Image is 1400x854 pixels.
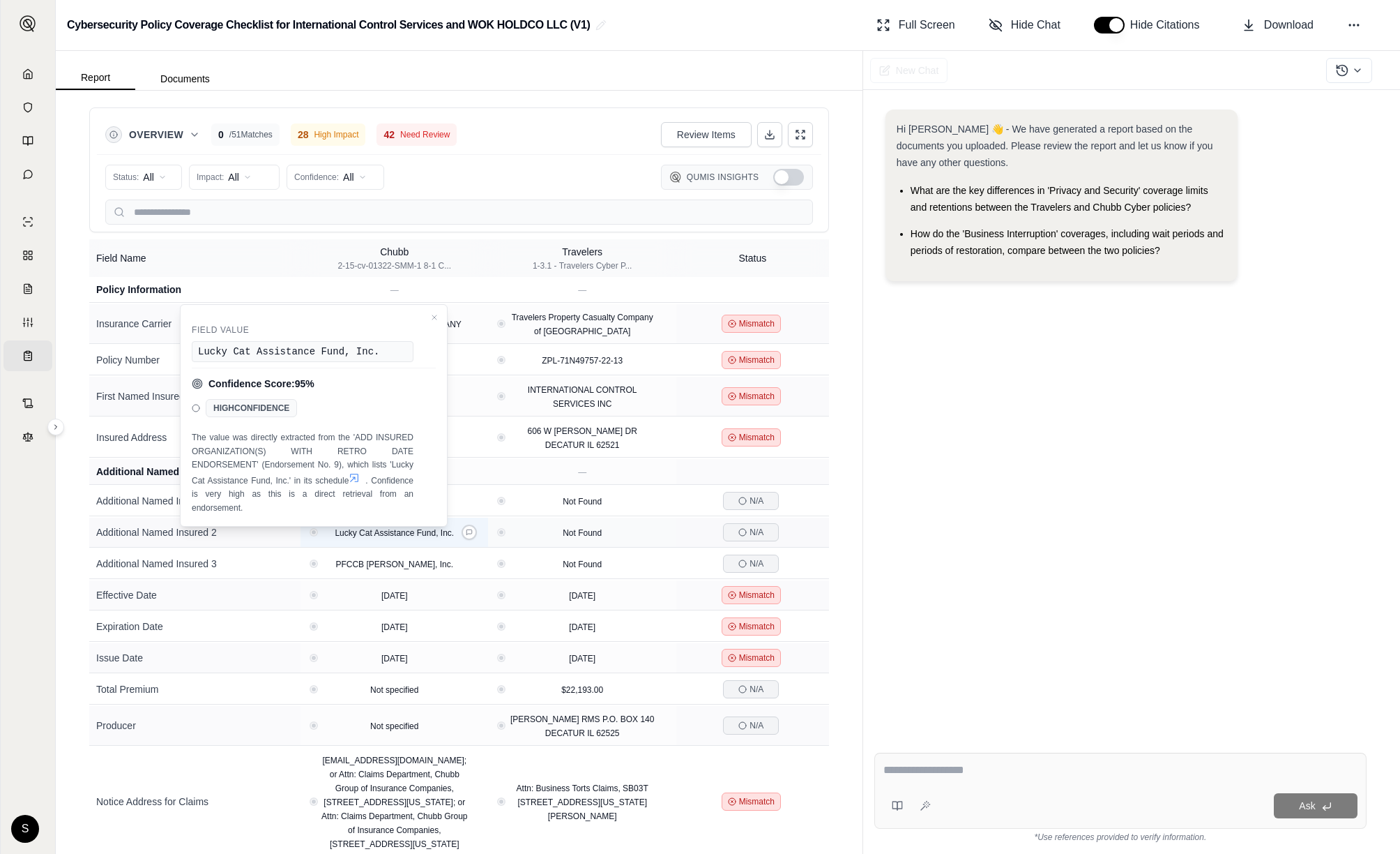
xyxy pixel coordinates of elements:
[911,228,1224,256] span: How do the 'Business Interruption' coverages, including wait periods and periods of restoration, ...
[96,651,294,665] div: Issue Date
[569,591,595,601] span: [DATE]
[739,354,775,366] span: Mismatch
[96,795,294,809] div: Notice Address for Claims
[499,687,503,691] button: View confidence details
[788,122,813,147] button: Expand Table
[578,467,586,477] span: —
[499,322,503,326] button: View confidence details
[335,560,453,569] span: PFCCB [PERSON_NAME], Inc.
[563,528,602,538] span: Not Found
[499,562,503,566] button: View confidence details
[542,356,623,366] span: ZPL-71N49757-22-13
[750,558,763,569] span: N/A
[563,560,602,569] span: Not Found
[381,591,408,601] span: [DATE]
[739,796,775,807] span: Mismatch
[192,341,413,362] div: Lucky Cat Assistance Fund, Inc.
[312,800,316,804] button: View confidence details
[510,714,655,738] span: [PERSON_NAME] RMS P.O. BOX 140 DECATUR IL 62525
[343,170,354,184] span: All
[676,239,829,277] th: Status
[113,172,139,183] span: Status:
[750,684,763,695] span: N/A
[750,720,763,731] span: N/A
[757,122,782,147] button: Download Excel
[3,388,52,419] a: Contract Analysis
[312,724,316,728] button: View confidence details
[528,385,637,409] span: INTERNATIONAL CONTROL SERVICES INC
[96,353,294,367] div: Policy Number
[287,165,384,190] button: Confidence:All
[1274,793,1357,818] button: Ask
[3,59,52,89] a: Home
[499,656,503,660] button: View confidence details
[1299,800,1315,811] span: Ask
[1236,11,1319,39] button: Download
[312,530,316,534] button: View confidence details
[47,419,64,435] button: Expand sidebar
[312,656,316,660] button: View confidence details
[517,784,648,821] span: Attn: Business Torts Claims, SB03T [STREET_ADDRESS][US_STATE][PERSON_NAME]
[871,11,961,39] button: Full Screen
[96,317,294,331] div: Insurance Carrier
[135,68,235,90] button: Documents
[96,525,294,539] div: Additional Named Insured 2
[773,169,804,186] button: Show Qumis Insights
[578,285,586,295] span: —
[750,495,763,507] span: N/A
[192,476,413,513] span: . Confidence is very high as this is a direct retrieval from an endorsement.
[390,285,399,295] span: —
[228,170,239,184] span: All
[96,719,294,733] div: Producer
[20,15,36,32] img: Expand sidebar
[3,340,52,371] a: Coverage Table
[11,815,39,843] div: S
[335,528,454,538] span: Lucky Cat Assistance Fund, Inc.
[499,593,503,597] button: View confidence details
[189,165,280,190] button: Impact:All
[3,240,52,271] a: Policy Comparisons
[874,829,1367,843] div: *Use references provided to verify information.
[96,494,294,508] div: Additional Named Insured 1
[370,685,418,695] span: Not specified
[911,185,1208,213] span: What are the key differences in 'Privacy and Security' coverage limits and retentions between the...
[427,310,441,324] button: Close confidence details
[739,318,775,329] span: Mismatch
[3,126,52,156] a: Prompt Library
[750,527,763,538] span: N/A
[381,654,408,664] span: [DATE]
[197,172,224,183] span: Impact:
[512,313,653,336] span: Travelers Property Casualty Company of [GEOGRAPHIC_DATA]
[899,17,955,33] span: Full Screen
[499,499,503,503] button: View confidence details
[739,391,775,402] span: Mismatch
[400,129,450,140] span: Need Review
[499,435,503,440] button: View confidence details
[312,687,316,691] button: View confidence details
[298,128,309,142] span: 28
[499,530,503,534] button: View confidence details
[96,588,294,602] div: Effective Date
[312,624,316,629] button: View confidence details
[56,66,135,90] button: Report
[206,399,297,417] span: HIGH CONFIDENCE
[96,682,294,696] div: Total Premium
[321,756,467,849] span: [EMAIL_ADDRESS][DOMAIN_NAME]; or Attn: Claims Department, Chubb Group of Insurance Companies, [ST...
[561,685,603,695] span: $22,193.00
[208,377,314,391] span: Confidence Score: 95 %
[96,557,294,571] div: Additional Named Insured 3
[739,590,775,601] span: Mismatch
[1264,17,1314,33] span: Download
[383,128,395,142] span: 42
[462,525,477,540] button: Provide feedback
[687,172,759,183] span: Qumis Insights
[3,274,52,304] a: Claim Coverage
[3,159,52,190] a: Chat
[661,122,752,147] button: Review Items
[337,245,451,259] div: Chubb
[533,245,632,259] div: Travelers
[129,128,200,142] button: Overview
[677,128,736,142] span: Review Items
[569,622,595,632] span: [DATE]
[3,307,52,338] a: Custom Report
